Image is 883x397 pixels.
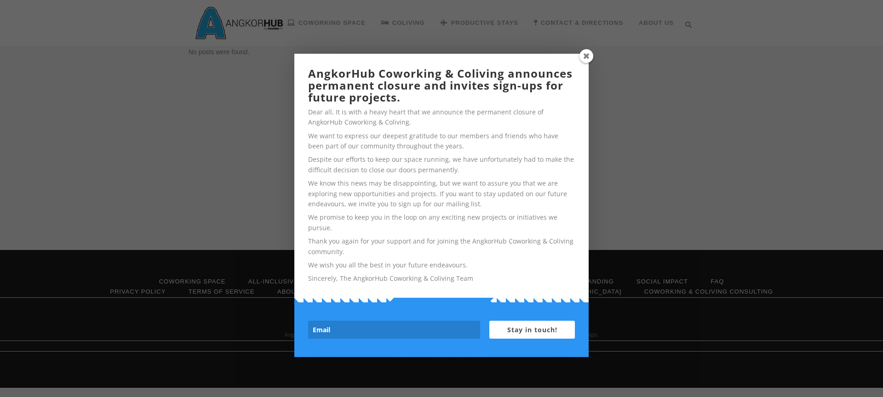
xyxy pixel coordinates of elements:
p: We want to express our deepest gratitude to our members and friends who have been part of our com... [308,131,575,152]
p: We promise to keep you in the loop on any exciting new projects or initiatives we pursue. [308,212,575,233]
span: Stay in touch! [507,325,557,334]
p: Despite our efforts to keep our space running, we have unfortunately had to make the difficult de... [308,154,575,175]
p: Dear all, It is with a heavy heart that we announce the permanent closure of AngkorHub Coworking ... [308,107,575,128]
button: Stay in touch! [489,321,575,339]
h2: AngkorHub Coworking & Coliving announces permanent closure and invites sign-ups for future projects. [308,68,575,104]
p: We wish you all the best in your future endeavours. [308,260,575,270]
p: Thank you again for your support and for joining the AngkorHub Coworking & Coliving community. [308,236,575,257]
p: We know this news may be disappointing, but we want to assure you that we are exploring new oppor... [308,178,575,209]
p: Sincerely, The AngkorHub Coworking & Coliving Team [308,273,575,284]
input: Email [308,321,480,339]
